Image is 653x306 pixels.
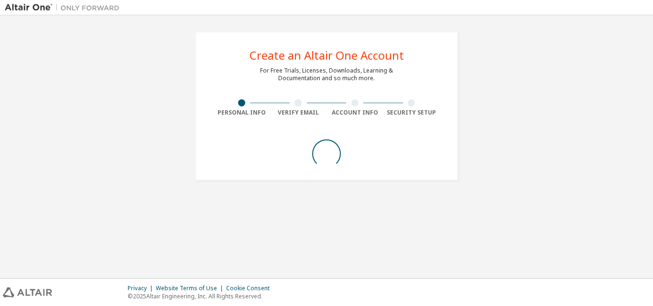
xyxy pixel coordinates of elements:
[270,109,327,116] div: Verify Email
[383,109,440,116] div: Security Setup
[326,109,383,116] div: Account Info
[250,50,404,61] div: Create an Altair One Account
[260,67,393,82] div: For Free Trials, Licenses, Downloads, Learning & Documentation and so much more.
[213,109,270,116] div: Personal Info
[156,285,226,292] div: Website Terms of Use
[128,292,275,300] p: © 2025 Altair Engineering, Inc. All Rights Reserved.
[128,285,156,292] div: Privacy
[3,287,52,297] img: altair_logo.svg
[5,3,124,12] img: Altair One
[226,285,275,292] div: Cookie Consent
